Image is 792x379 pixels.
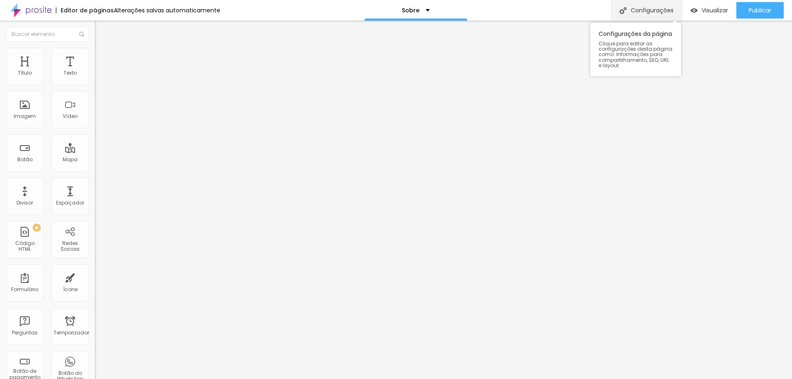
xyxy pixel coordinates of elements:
[95,21,792,379] iframe: Editor
[749,6,771,14] font: Publicar
[620,7,627,14] img: Ícone
[64,69,77,76] font: Texto
[736,2,784,19] button: Publicar
[54,329,89,336] font: Temporizador
[599,40,672,69] font: Clique para editar as configurações desta página como: Informações para compartilhamento, SEO, UR...
[631,6,674,14] font: Configurações
[56,199,84,206] font: Espaçador
[63,113,78,120] font: Vídeo
[16,199,33,206] font: Divisor
[63,156,78,163] font: Mapa
[691,7,698,14] img: view-1.svg
[11,286,38,293] font: Formulário
[61,6,114,14] font: Editor de páginas
[6,27,89,42] input: Buscar elemento
[402,6,420,14] font: Sobre
[702,6,728,14] font: Visualizar
[61,240,80,252] font: Redes Sociais
[18,69,32,76] font: Título
[79,32,84,37] img: Ícone
[14,113,36,120] font: Imagem
[599,30,672,38] font: Configurações da página
[15,240,35,252] font: Código HTML
[682,2,736,19] button: Visualizar
[114,6,220,14] font: Alterações salvas automaticamente
[17,156,33,163] font: Botão
[12,329,38,336] font: Perguntas
[63,286,78,293] font: Ícone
